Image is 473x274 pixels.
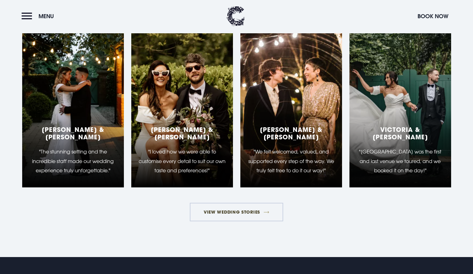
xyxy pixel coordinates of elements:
a: [PERSON_NAME] & [PERSON_NAME] "We felt welcomed, valued, and supported every step of the way. We ... [240,33,342,187]
a: View Wedding Stories [190,203,283,221]
h5: [PERSON_NAME] & [PERSON_NAME] [248,126,335,141]
a: [PERSON_NAME] & [PERSON_NAME] "The stunning setting and the incredible staff made our wedding exp... [22,33,124,187]
button: Book Now [414,10,451,23]
button: Menu [22,10,57,23]
h5: [PERSON_NAME] & [PERSON_NAME] [139,126,226,141]
a: Victoria & [PERSON_NAME] "[GEOGRAPHIC_DATA] was the first and last venue we toured, and we booked... [349,33,451,187]
p: "The stunning setting and the incredible staff made our wedding experience truly unforgettable." [30,147,116,175]
p: "[GEOGRAPHIC_DATA] was the first and last venue we toured, and we booked it on the day!" [357,147,444,175]
p: "We felt welcomed, valued, and supported every step of the way. We truly felt free to do it our w... [248,147,335,175]
h5: Victoria & [PERSON_NAME] [357,126,444,141]
p: "I loved how we were able to customise every detail to suit our own taste and preferences!" [139,147,226,175]
span: Menu [39,13,54,20]
img: Clandeboye Lodge [226,6,245,26]
h5: [PERSON_NAME] & [PERSON_NAME] [30,126,116,141]
a: [PERSON_NAME] & [PERSON_NAME] "I loved how we were able to customise every detail to suit our own... [131,33,233,187]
